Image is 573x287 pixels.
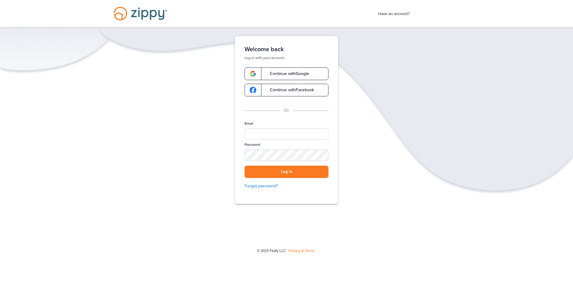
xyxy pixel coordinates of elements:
[245,84,328,96] a: google-logoContinue withFacebook
[245,55,328,60] p: Log in with your account.
[378,8,410,17] span: Have an account?
[245,183,328,189] a: Forgot password?
[245,142,260,147] label: Password
[245,166,328,178] button: Log in
[245,67,328,80] a: google-logoContinue withGoogle
[264,88,314,92] span: Continue with Facebook
[257,249,286,253] span: © 2025 Floify LLC
[245,46,328,53] h1: Welcome back
[284,107,289,114] p: Or
[245,121,253,126] label: Email
[245,128,328,140] input: Email
[264,72,309,76] span: Continue with Google
[245,149,328,161] input: Password
[288,249,314,253] a: Privacy & Terms
[250,87,256,93] img: google-logo
[250,70,256,77] img: google-logo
